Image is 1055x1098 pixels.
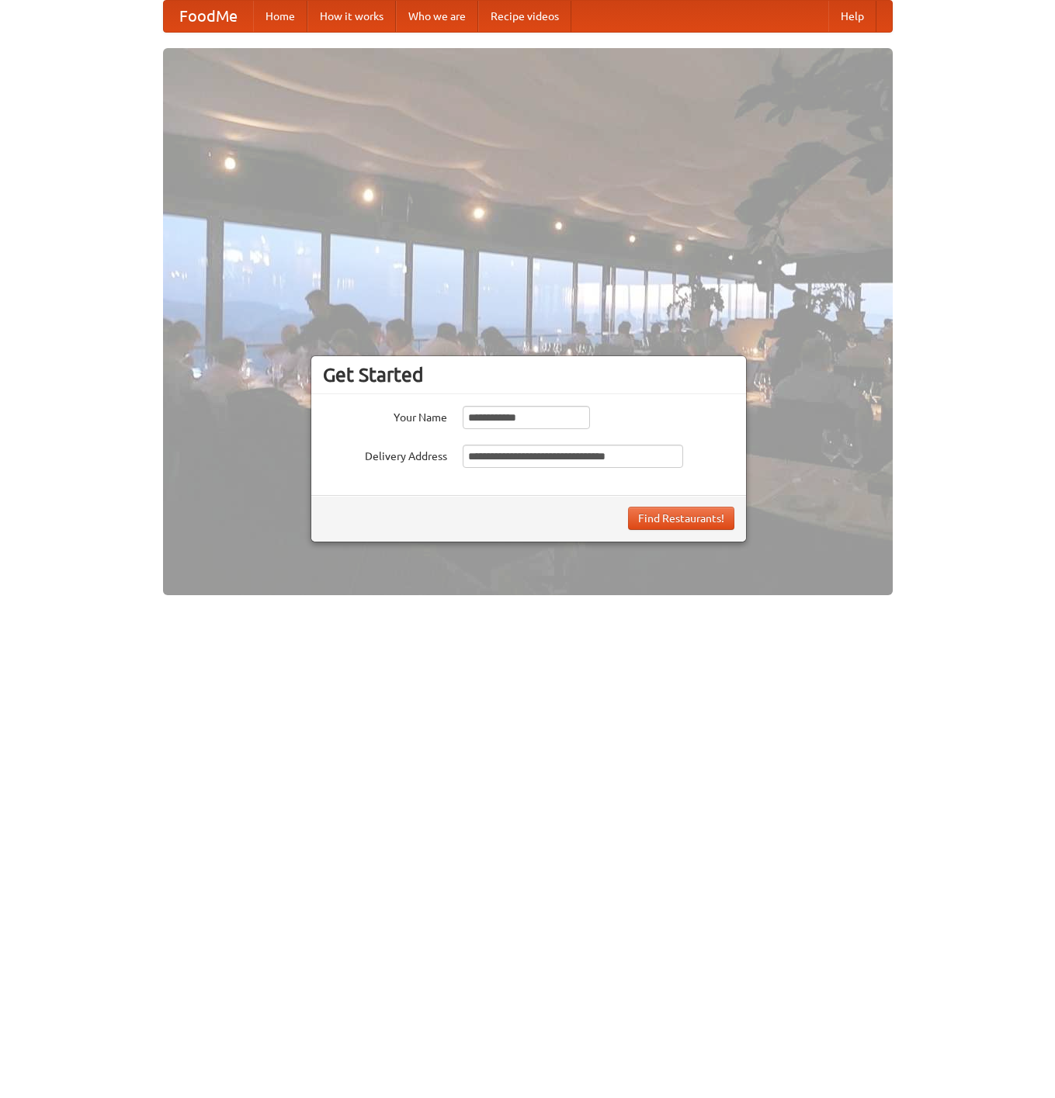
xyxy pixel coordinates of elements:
a: Who we are [396,1,478,32]
a: How it works [307,1,396,32]
h3: Get Started [323,363,734,386]
label: Delivery Address [323,445,447,464]
button: Find Restaurants! [628,507,734,530]
label: Your Name [323,406,447,425]
a: Recipe videos [478,1,571,32]
a: Help [828,1,876,32]
a: Home [253,1,307,32]
a: FoodMe [164,1,253,32]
